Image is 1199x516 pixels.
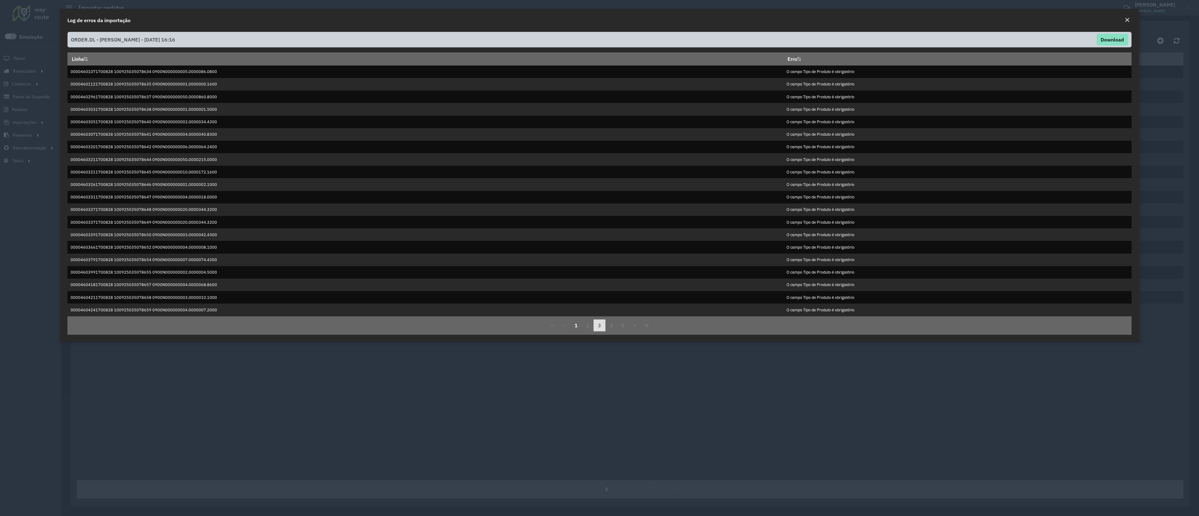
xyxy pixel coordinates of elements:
button: 5 [617,319,629,331]
button: 2 [582,319,594,331]
td: O campo Tipo de Produto é obrigatório [783,103,1132,115]
button: Last Page [641,319,653,331]
td: 00004603391700828 100925035078650 0900N000000003.0000042.4300 [67,228,783,241]
td: 00004603201700828 100925035078642 0900N000000006.0000064.2400 [67,141,783,153]
td: 00004603791700828 100925035078654 0900N000000007.0000074.4300 [67,254,783,266]
button: Close [1123,16,1132,24]
td: 00004603261700828 100925035078646 0900N000000001.0000002.1000 [67,178,783,191]
td: 00004603991700828 100925035078655 0900N000000002.0000004.5000 [67,266,783,279]
td: 00004603071700828 100925035078641 0900N000000004.0000040.8300 [67,128,783,141]
td: O campo Tipo de Produto é obrigatório [783,228,1132,241]
td: O campo Tipo de Produto é obrigatório [783,166,1132,178]
td: O campo Tipo de Produto é obrigatório [783,241,1132,253]
td: O campo Tipo de Produto é obrigatório [783,291,1132,304]
td: 00004603371700828 100925035078648 0900N000000020.0000344.3200 [67,203,783,216]
td: 00004603371700828 100925035078649 0900N000000020.0000344.3200 [67,216,783,228]
td: 00004603031700828 100925035078638 0900N000000001.0000001.5000 [67,103,783,115]
td: 00004602961700828 100925035078637 0900N000000050.0000860.8000 [67,90,783,103]
button: Download [1097,34,1128,46]
td: O campo Tipo de Produto é obrigatório [783,279,1132,291]
span: ORDER.DL - [PERSON_NAME] - [DATE] 16:16 [71,34,175,46]
td: O campo Tipo de Produto é obrigatório [783,116,1132,128]
td: O campo Tipo de Produto é obrigatório [783,216,1132,228]
td: 00004601071700828 100925035078634 0900N000000005.0000086.0800 [67,66,783,78]
td: O campo Tipo de Produto é obrigatório [783,66,1132,78]
button: 4 [605,319,617,331]
em: Fechar [1125,17,1130,22]
button: Next Page [629,319,641,331]
button: 3 [594,319,605,331]
td: O campo Tipo de Produto é obrigatório [783,90,1132,103]
td: 00004603211700828 100925035078644 0900N000000050.0000215.0000 [67,153,783,166]
h4: Log de erros da importação [67,17,131,24]
td: 00004604211700828 100925035078658 0900N000000003.0000010.1000 [67,291,783,304]
td: 00004603311700828 100925035078647 0900N000000004.0000018.0000 [67,191,783,203]
td: 00004603211700828 100925035078645 0900N000000010.0000172.1600 [67,166,783,178]
button: 1 [570,319,582,331]
td: O campo Tipo de Produto é obrigatório [783,178,1132,191]
td: O campo Tipo de Produto é obrigatório [783,141,1132,153]
td: 00004604181700828 100925035078657 0900N000000004.0000068.8600 [67,279,783,291]
th: Erro [783,52,1132,66]
td: O campo Tipo de Produto é obrigatório [783,78,1132,90]
td: 00004604241700828 100925035078659 0900N000000004.0000007.2000 [67,304,783,316]
td: 00004601121700828 100925035078635 0900N000000001.0000000.1600 [67,78,783,90]
td: O campo Tipo de Produto é obrigatório [783,254,1132,266]
td: O campo Tipo de Produto é obrigatório [783,266,1132,279]
td: O campo Tipo de Produto é obrigatório [783,304,1132,316]
td: O campo Tipo de Produto é obrigatório [783,191,1132,203]
td: O campo Tipo de Produto é obrigatório [783,153,1132,166]
th: Linha [67,52,783,66]
td: O campo Tipo de Produto é obrigatório [783,203,1132,216]
td: 00004603661700828 100925035078652 0900N000000004.0000008.1000 [67,241,783,253]
td: 00004603051700828 100925035078640 0900N000000002.0000034.4300 [67,116,783,128]
td: O campo Tipo de Produto é obrigatório [783,128,1132,141]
